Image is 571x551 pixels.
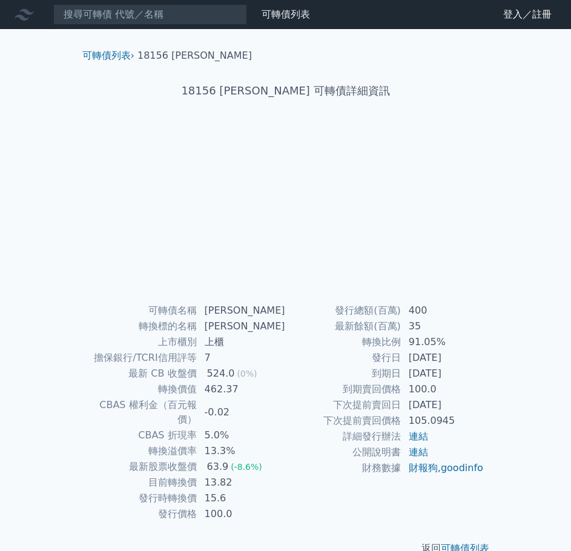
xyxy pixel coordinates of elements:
[73,82,499,99] h1: 18156 [PERSON_NAME] 可轉債詳細資訊
[87,303,197,318] td: 可轉債名稱
[401,460,484,476] td: ,
[231,462,262,472] span: (-8.6%)
[441,462,483,473] a: goodinfo
[87,334,197,350] td: 上市櫃別
[401,303,484,318] td: 400
[87,459,197,475] td: 最新股票收盤價
[237,369,257,378] span: (0%)
[197,475,286,490] td: 13.82
[197,443,286,459] td: 13.3%
[493,5,561,24] a: 登入／註冊
[87,366,197,381] td: 最新 CB 收盤價
[401,350,484,366] td: [DATE]
[286,397,401,413] td: 下次提前賣回日
[197,506,286,522] td: 100.0
[197,318,286,334] td: [PERSON_NAME]
[87,427,197,443] td: CBAS 折現率
[286,429,401,444] td: 詳細發行辦法
[401,366,484,381] td: [DATE]
[286,303,401,318] td: 發行總額(百萬)
[87,443,197,459] td: 轉換溢價率
[286,334,401,350] td: 轉換比例
[286,413,401,429] td: 下次提前賣回價格
[409,462,438,473] a: 財報狗
[286,350,401,366] td: 發行日
[87,318,197,334] td: 轉換標的名稱
[82,48,134,63] li: ›
[401,334,484,350] td: 91.05%
[401,413,484,429] td: 105.0945
[286,381,401,397] td: 到期賣回價格
[409,446,428,458] a: 連結
[286,444,401,460] td: 公開說明書
[197,350,286,366] td: 7
[82,50,131,61] a: 可轉債列表
[205,460,231,474] div: 63.9
[53,4,247,25] input: 搜尋可轉債 代號／名稱
[197,490,286,506] td: 15.6
[197,397,286,427] td: -0.02
[87,475,197,490] td: 目前轉換價
[286,366,401,381] td: 到期日
[197,303,286,318] td: [PERSON_NAME]
[87,350,197,366] td: 擔保銀行/TCRI信用評等
[401,318,484,334] td: 35
[87,381,197,397] td: 轉換價值
[409,431,428,442] a: 連結
[197,381,286,397] td: 462.37
[286,318,401,334] td: 最新餘額(百萬)
[197,427,286,443] td: 5.0%
[401,381,484,397] td: 100.0
[205,366,237,381] div: 524.0
[197,334,286,350] td: 上櫃
[262,8,310,20] a: 可轉債列表
[87,397,197,427] td: CBAS 權利金（百元報價）
[87,506,197,522] td: 發行價格
[286,460,401,476] td: 財務數據
[137,48,252,63] li: 18156 [PERSON_NAME]
[87,490,197,506] td: 發行時轉換價
[401,397,484,413] td: [DATE]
